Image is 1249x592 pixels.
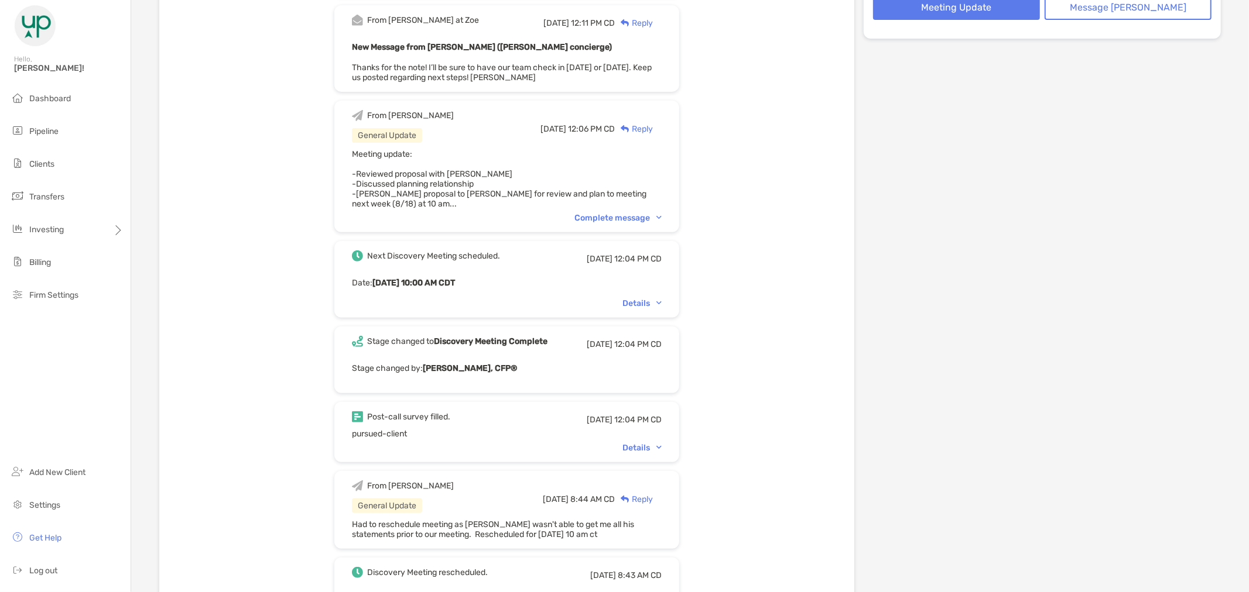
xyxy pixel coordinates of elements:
img: Event icon [352,250,363,261]
span: Transfers [29,192,64,202]
span: Firm Settings [29,290,78,300]
span: Add New Client [29,467,85,477]
img: pipeline icon [11,123,25,137]
span: Meeting update: -Reviewed proposal with [PERSON_NAME] -Discussed planning relationship -[PERSON_N... [352,149,646,209]
img: firm-settings icon [11,287,25,301]
span: Thanks for the note! I’ll be sure to have our team check in [DATE] or [DATE]. Keep us posted rega... [352,63,652,82]
img: Chevron icon [656,446,662,449]
span: [DATE] [543,18,569,28]
div: From [PERSON_NAME] [367,481,454,491]
span: Settings [29,500,60,510]
span: pursued-client [352,429,407,439]
img: add_new_client icon [11,464,25,479]
img: Chevron icon [656,216,662,219]
img: investing icon [11,222,25,236]
div: Complete message [574,213,662,223]
img: transfers icon [11,189,25,203]
div: From [PERSON_NAME] at Zoe [367,15,479,25]
span: 12:04 PM CD [614,415,662,425]
img: get-help icon [11,530,25,544]
img: Chevron icon [656,301,662,305]
p: Stage changed by: [352,361,662,376]
span: [DATE] [587,339,612,349]
span: [PERSON_NAME]! [14,63,124,73]
b: [DATE] 10:00 AM CDT [372,278,455,288]
div: Post-call survey filled. [367,412,450,422]
span: Log out [29,566,57,576]
img: Event icon [352,336,363,347]
span: Billing [29,257,51,267]
img: Reply icon [621,19,629,27]
span: 12:04 PM CD [614,254,662,264]
div: Reply [615,17,653,29]
div: Reply [615,123,653,135]
span: Pipeline [29,126,59,136]
div: Discovery Meeting rescheduled. [367,567,488,577]
b: [PERSON_NAME], CFP® [423,363,517,373]
img: Event icon [352,567,363,578]
img: dashboard icon [11,91,25,105]
img: Event icon [352,480,363,491]
img: settings icon [11,497,25,511]
div: General Update [352,128,422,143]
span: 8:43 AM CD [618,570,662,580]
div: Stage changed to [367,336,547,346]
img: Event icon [352,411,363,422]
span: 12:11 PM CD [571,18,615,28]
img: Reply icon [621,495,629,503]
span: 12:06 PM CD [568,124,615,134]
span: [DATE] [587,254,612,264]
span: 12:04 PM CD [614,339,662,349]
b: Discovery Meeting Complete [434,336,547,346]
img: billing icon [11,254,25,269]
img: Event icon [352,15,363,26]
span: [DATE] [540,124,566,134]
span: 8:44 AM CD [570,494,615,504]
img: logout icon [11,563,25,577]
div: Details [622,443,662,453]
span: [DATE] [587,415,612,425]
div: From [PERSON_NAME] [367,111,454,121]
span: Had to reschedule meeting as [PERSON_NAME] wasn't able to get me all his statements prior to our ... [352,519,634,539]
div: Details [622,298,662,308]
img: Zoe Logo [14,5,56,47]
span: Dashboard [29,94,71,104]
div: Next Discovery Meeting scheduled. [367,251,500,261]
img: Event icon [352,110,363,121]
div: Reply [615,493,653,505]
p: Date : [352,276,662,290]
span: Investing [29,225,64,235]
span: [DATE] [590,570,616,580]
span: Clients [29,159,54,169]
img: clients icon [11,156,25,170]
span: [DATE] [543,494,569,504]
div: General Update [352,498,422,513]
span: Get Help [29,533,61,543]
b: New Message from [PERSON_NAME] ([PERSON_NAME] concierge) [352,42,612,52]
img: Reply icon [621,125,629,133]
